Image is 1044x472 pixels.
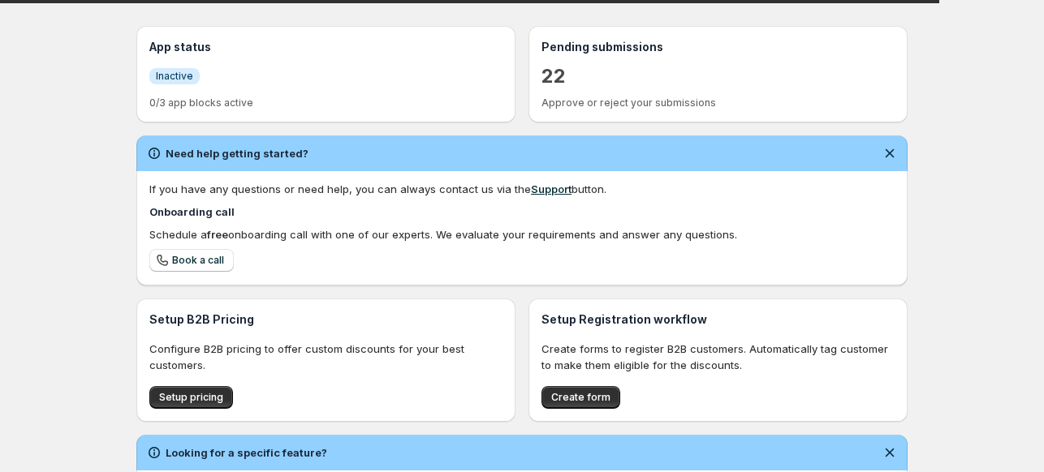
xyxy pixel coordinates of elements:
[541,341,895,373] p: Create forms to register B2B customers. Automatically tag customer to make them eligible for the ...
[149,249,234,272] a: Book a call
[149,311,503,328] h3: Setup B2B Pricing
[149,97,503,109] p: 0/3 app blocks active
[149,39,503,55] h3: App status
[541,97,895,109] p: Approve or reject your submissions
[878,441,901,464] button: Dismiss notification
[149,386,233,409] button: Setup pricing
[149,226,895,242] div: Schedule a onboarding call with one of our experts. We evaluate your requirements and answer any ...
[541,311,895,328] h3: Setup Registration workflow
[149,181,895,197] div: If you have any questions or need help, you can always contact us via the button.
[159,391,223,404] span: Setup pricing
[149,67,200,84] a: InfoInactive
[878,142,901,165] button: Dismiss notification
[541,386,620,409] button: Create form
[149,204,895,220] h4: Onboarding call
[541,39,895,55] h3: Pending submissions
[166,145,308,161] h2: Need help getting started?
[166,444,327,461] h2: Looking for a specific feature?
[207,228,228,241] b: free
[541,63,566,89] a: 22
[531,182,572,195] a: Support
[149,341,503,373] p: Configure B2B pricing to offer custom discounts for your best customers.
[172,254,224,267] span: Book a call
[156,70,193,83] span: Inactive
[551,391,610,404] span: Create form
